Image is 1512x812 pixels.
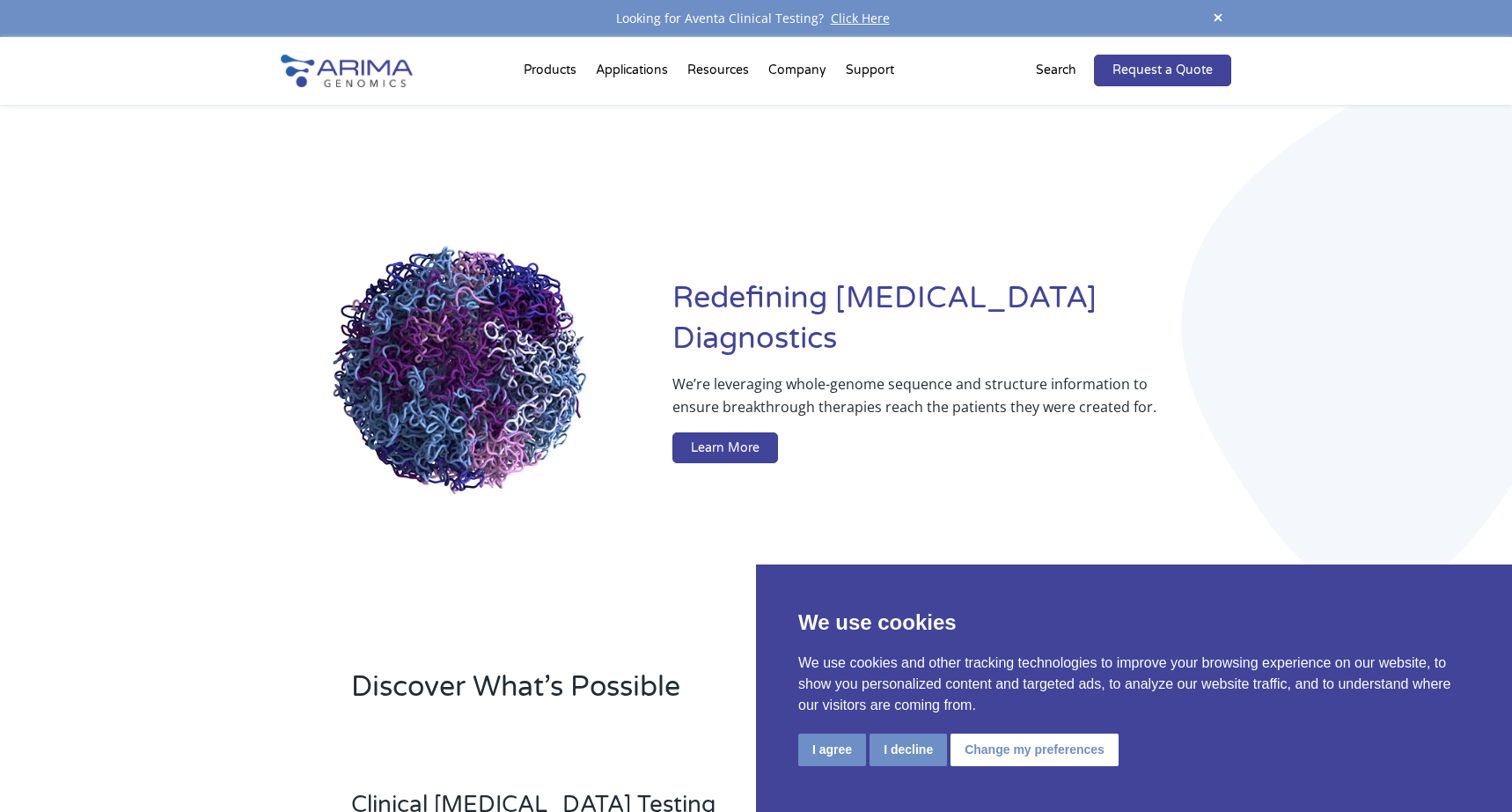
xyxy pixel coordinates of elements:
[951,734,1119,766] button: Change my preferences
[870,734,947,766] button: I decline
[1094,55,1231,86] a: Request a Quote
[824,10,897,26] a: Click Here
[798,734,866,766] button: I agree
[672,373,1161,432] p: We’re leveraging whole-genome sequence and structure information to ensure breakthrough therapies...
[672,432,778,464] a: Learn More
[1036,59,1076,82] p: Search
[798,653,1470,716] p: We use cookies and other tracking technologies to improve your browsing experience on our website...
[672,278,1231,373] h1: Redefining [MEDICAL_DATA] Diagnostics
[281,55,413,87] img: Arima-Genomics-logo
[798,607,1470,639] p: We use cookies
[351,668,980,720] h2: Discover What’s Possible
[281,7,1231,30] div: Looking for Aventa Clinical Testing?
